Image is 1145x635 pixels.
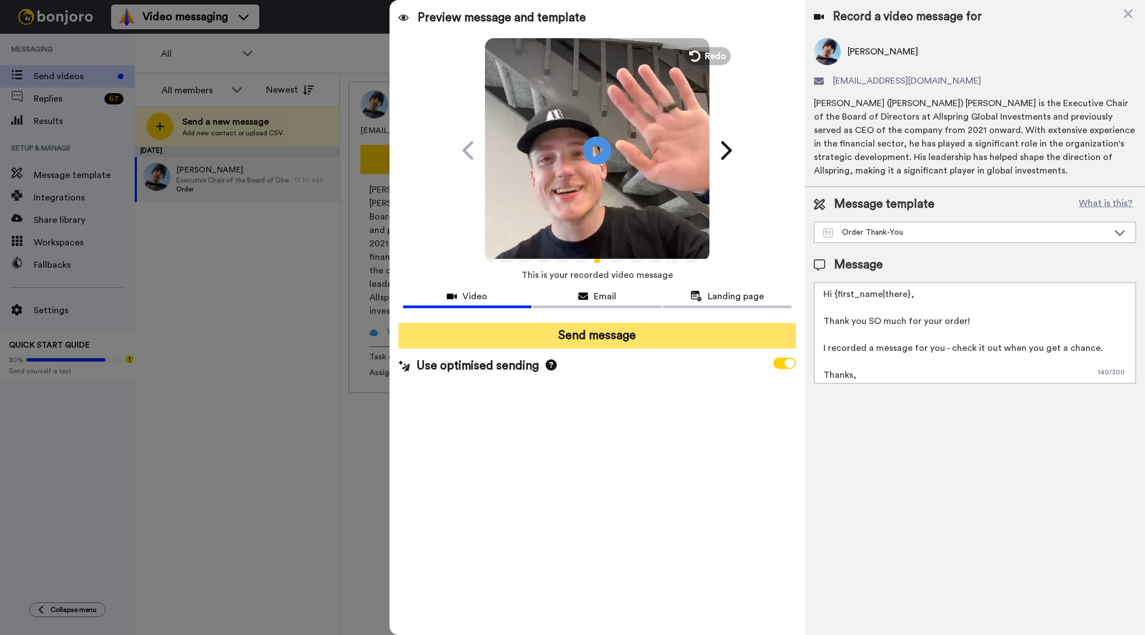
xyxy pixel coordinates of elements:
[594,290,616,303] span: Email
[521,263,673,287] span: This is your recorded video message
[834,196,935,213] span: Message template
[823,229,833,237] img: Message-temps.svg
[708,290,764,303] span: Landing page
[814,282,1136,383] textarea: Hi {first_name|there}, Thank you SO much for your order! I recorded a message for you - check it ...
[399,323,796,349] button: Send message
[462,290,487,303] span: Video
[833,74,981,88] span: [EMAIL_ADDRESS][DOMAIN_NAME]
[834,257,883,273] span: Message
[814,97,1136,177] div: [PERSON_NAME] ([PERSON_NAME]) [PERSON_NAME] is the Executive Chair of the Board of Directors at A...
[823,227,1109,238] div: Order Thank-You
[416,358,539,374] span: Use optimised sending
[1075,196,1136,213] button: What is this?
